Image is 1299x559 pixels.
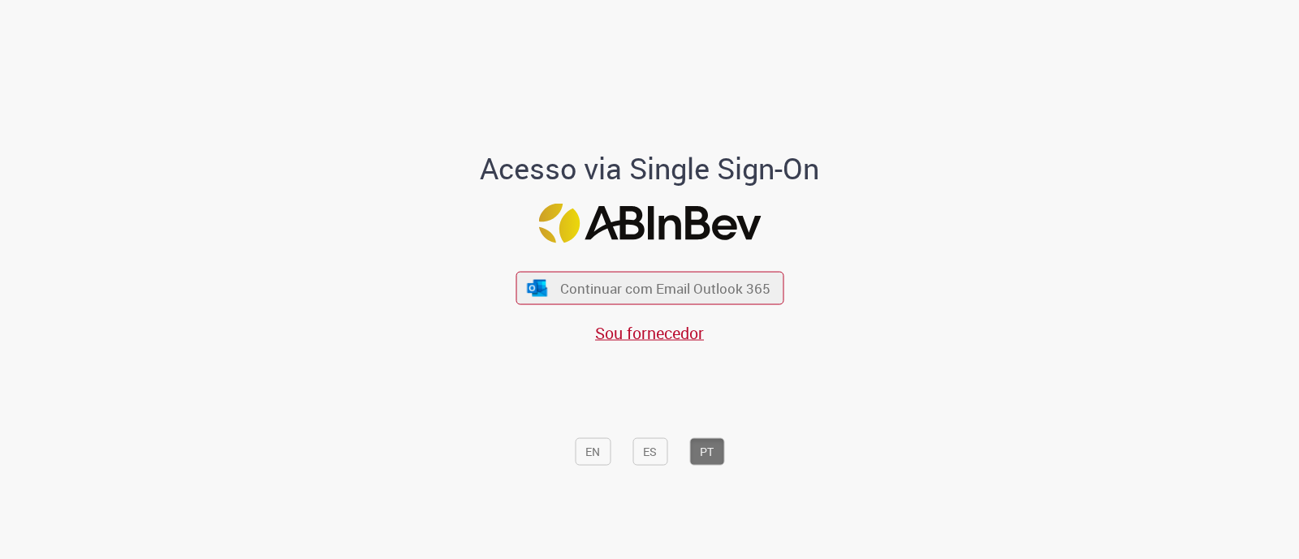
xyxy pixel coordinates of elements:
a: Sou fornecedor [595,322,704,344]
button: EN [575,437,611,465]
span: Continuar com Email Outlook 365 [560,279,770,298]
button: PT [689,437,724,465]
button: ícone Azure/Microsoft 360 Continuar com Email Outlook 365 [516,272,783,305]
img: Logo ABInBev [538,204,761,243]
img: ícone Azure/Microsoft 360 [526,279,549,296]
h1: Acesso via Single Sign-On [425,152,875,184]
button: ES [632,437,667,465]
